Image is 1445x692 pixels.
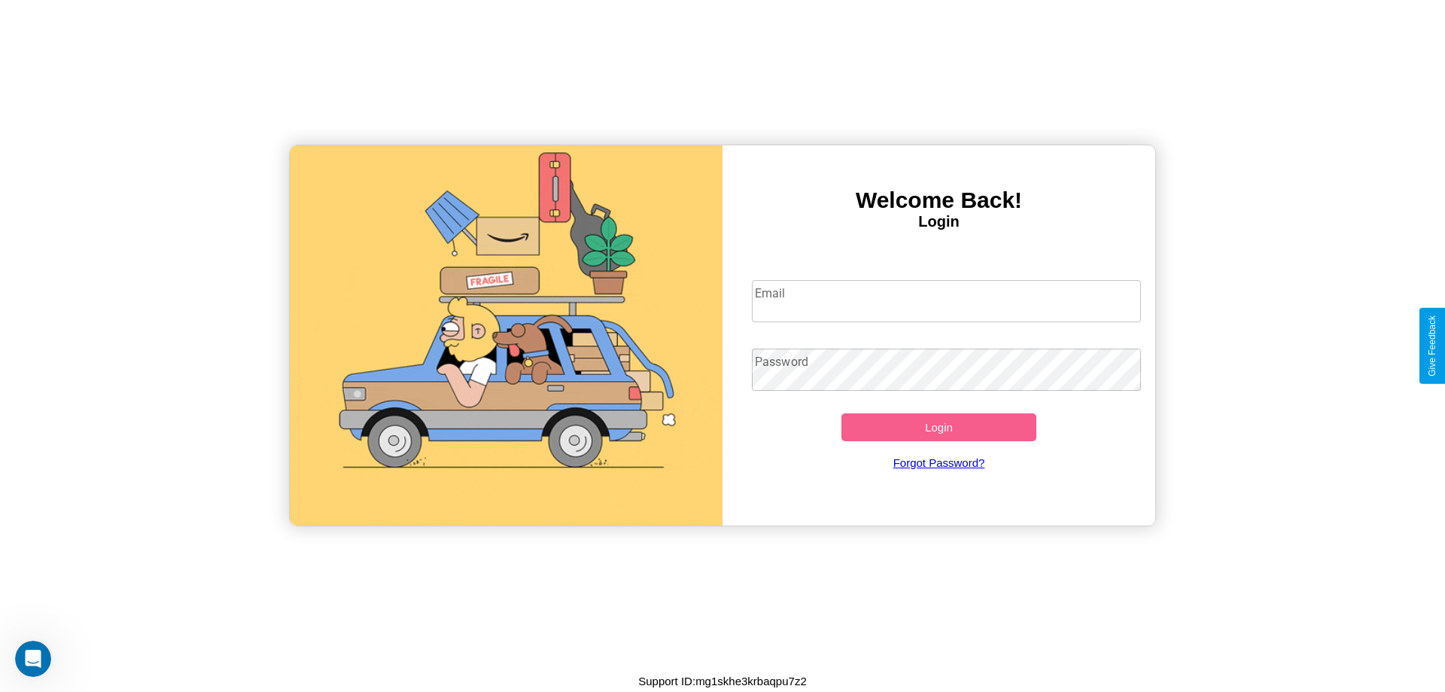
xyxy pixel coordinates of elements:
a: Forgot Password? [744,441,1134,484]
p: Support ID: mg1skhe3krbaqpu7z2 [638,671,806,691]
h4: Login [722,213,1155,230]
h3: Welcome Back! [722,187,1155,213]
button: Login [841,413,1036,441]
div: Give Feedback [1427,316,1437,376]
img: gif [290,145,722,526]
iframe: Intercom live chat [15,641,51,677]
